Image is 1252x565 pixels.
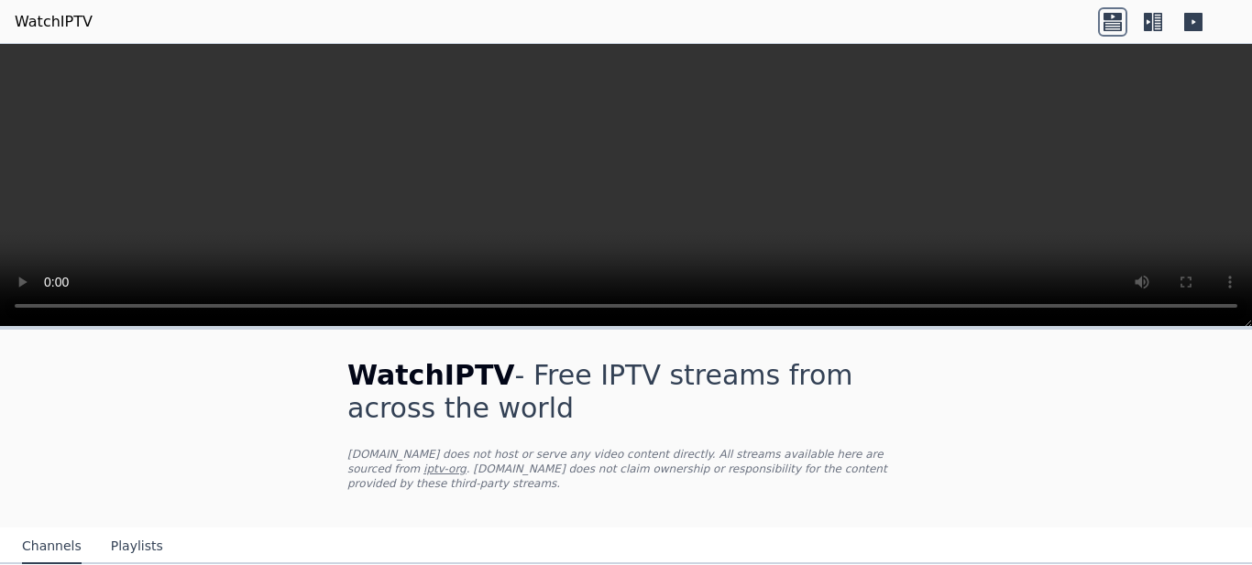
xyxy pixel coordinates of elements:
a: iptv-org [423,462,467,475]
span: WatchIPTV [347,359,515,391]
p: [DOMAIN_NAME] does not host or serve any video content directly. All streams available here are s... [347,447,905,491]
h1: - Free IPTV streams from across the world [347,359,905,425]
a: WatchIPTV [15,11,93,33]
button: Playlists [111,529,163,564]
button: Channels [22,529,82,564]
